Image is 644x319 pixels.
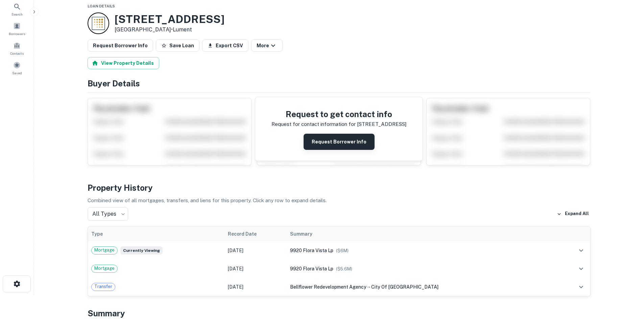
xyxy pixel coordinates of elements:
[336,248,349,253] span: ($ 6M )
[88,57,159,69] button: View Property Details
[357,120,406,128] p: [STREET_ADDRESS]
[156,39,199,52] button: Save Loan
[202,39,248,52] button: Export CSV
[290,283,555,291] div: →
[304,134,375,150] button: Request Borrower Info
[115,13,224,26] h3: [STREET_ADDRESS]
[88,182,591,194] h4: Property History
[290,248,333,253] span: 9920 flora vista lp
[224,278,287,296] td: [DATE]
[88,227,224,241] th: Type
[271,108,406,120] h4: Request to get contact info
[575,263,587,274] button: expand row
[271,120,356,128] p: Request for contact information for
[88,4,115,8] span: Loan Details
[371,284,438,290] span: city of [GEOGRAPHIC_DATA]
[9,31,25,36] span: Borrowers
[290,266,333,271] span: 9920 flora vista lp
[120,246,163,255] span: Currently viewing
[12,70,22,76] span: Saved
[290,284,366,290] span: bellflower redevelopment agency
[224,260,287,278] td: [DATE]
[88,77,591,89] h4: Buyer Details
[88,39,153,52] button: Request Borrower Info
[610,265,644,297] iframe: Chat Widget
[173,26,192,33] a: Lument
[575,245,587,256] button: expand row
[92,247,117,254] span: Mortgage
[115,26,224,34] p: [GEOGRAPHIC_DATA] •
[11,11,23,17] span: Search
[88,196,591,205] p: Combined view of all mortgages, transfers, and liens for this property. Click any row to expand d...
[287,227,558,241] th: Summary
[10,51,24,56] span: Contacts
[2,59,32,77] a: Saved
[224,227,287,241] th: Record Date
[251,39,283,52] button: More
[555,209,591,219] button: Expand All
[2,20,32,38] a: Borrowers
[336,266,352,271] span: ($ 5.6M )
[575,281,587,293] button: expand row
[88,207,128,221] div: All Types
[224,241,287,260] td: [DATE]
[92,265,117,272] span: Mortgage
[92,283,115,290] span: Transfer
[2,39,32,57] a: Contacts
